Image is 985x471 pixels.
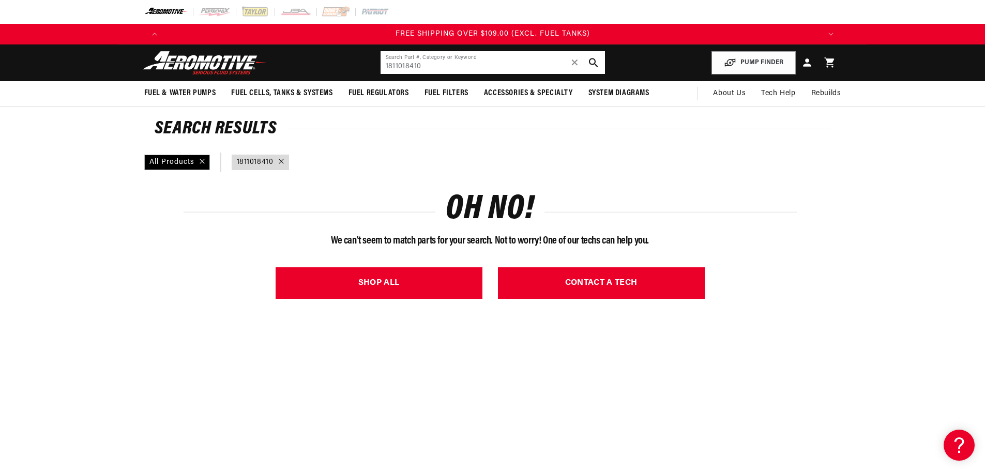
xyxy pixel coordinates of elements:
span: Accessories & Specialty [484,88,573,99]
span: About Us [713,89,746,97]
span: Rebuilds [811,88,841,99]
a: SHOP ALL [276,267,482,299]
a: CONTACT A TECH [498,267,705,299]
span: FREE SHIPPING OVER $109.00 (EXCL. FUEL TANKS) [396,30,590,38]
button: PUMP FINDER [711,51,796,74]
img: Aeromotive [140,51,269,75]
summary: System Diagrams [581,81,657,105]
summary: Fuel Filters [417,81,476,105]
summary: Tech Help [753,81,803,106]
summary: Fuel Regulators [341,81,417,105]
summary: Fuel Cells, Tanks & Systems [223,81,340,105]
p: We can't seem to match parts for your search. Not to worry! One of our techs can help you. [184,233,797,249]
button: search button [582,51,605,74]
span: Fuel Cells, Tanks & Systems [231,88,332,99]
summary: Accessories & Specialty [476,81,581,105]
summary: Rebuilds [804,81,849,106]
div: All Products [144,155,210,170]
span: System Diagrams [588,88,649,99]
span: Fuel Regulators [348,88,409,99]
a: 1811018410 [237,157,274,168]
div: Announcement [165,28,821,40]
h2: Search Results [155,121,831,138]
input: Search by Part Number, Category or Keyword [381,51,605,74]
h1: OH NO! [446,195,534,225]
summary: Fuel & Water Pumps [137,81,224,105]
span: Tech Help [761,88,795,99]
span: Fuel Filters [425,88,468,99]
span: Fuel & Water Pumps [144,88,216,99]
div: 4 of 4 [165,28,821,40]
button: Translation missing: en.sections.announcements.next_announcement [821,24,841,44]
a: About Us [705,81,753,106]
button: Translation missing: en.sections.announcements.previous_announcement [144,24,165,44]
span: ✕ [570,54,580,71]
slideshow-component: Translation missing: en.sections.announcements.announcement_bar [118,24,867,44]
